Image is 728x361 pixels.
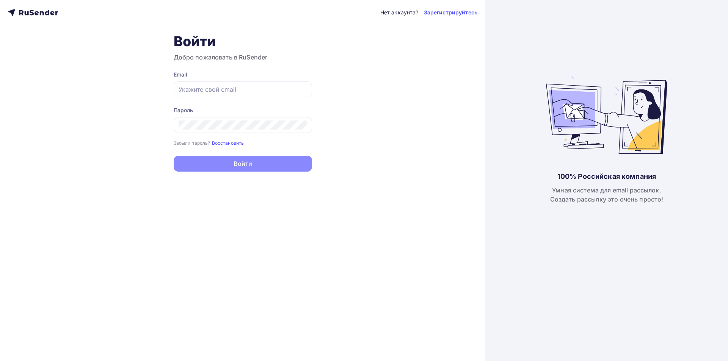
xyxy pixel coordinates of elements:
[174,140,210,146] small: Забыли пароль?
[424,9,477,16] a: Зарегистрируйтесь
[212,139,244,146] a: Восстановить
[174,71,312,78] div: Email
[557,172,656,181] div: 100% Российская компания
[174,106,312,114] div: Пароль
[174,156,312,172] button: Войти
[550,186,664,204] div: Умная система для email рассылок. Создать рассылку это очень просто!
[380,9,419,16] div: Нет аккаунта?
[174,53,312,62] h3: Добро пожаловать в RuSender
[179,85,307,94] input: Укажите свой email
[174,33,312,50] h1: Войти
